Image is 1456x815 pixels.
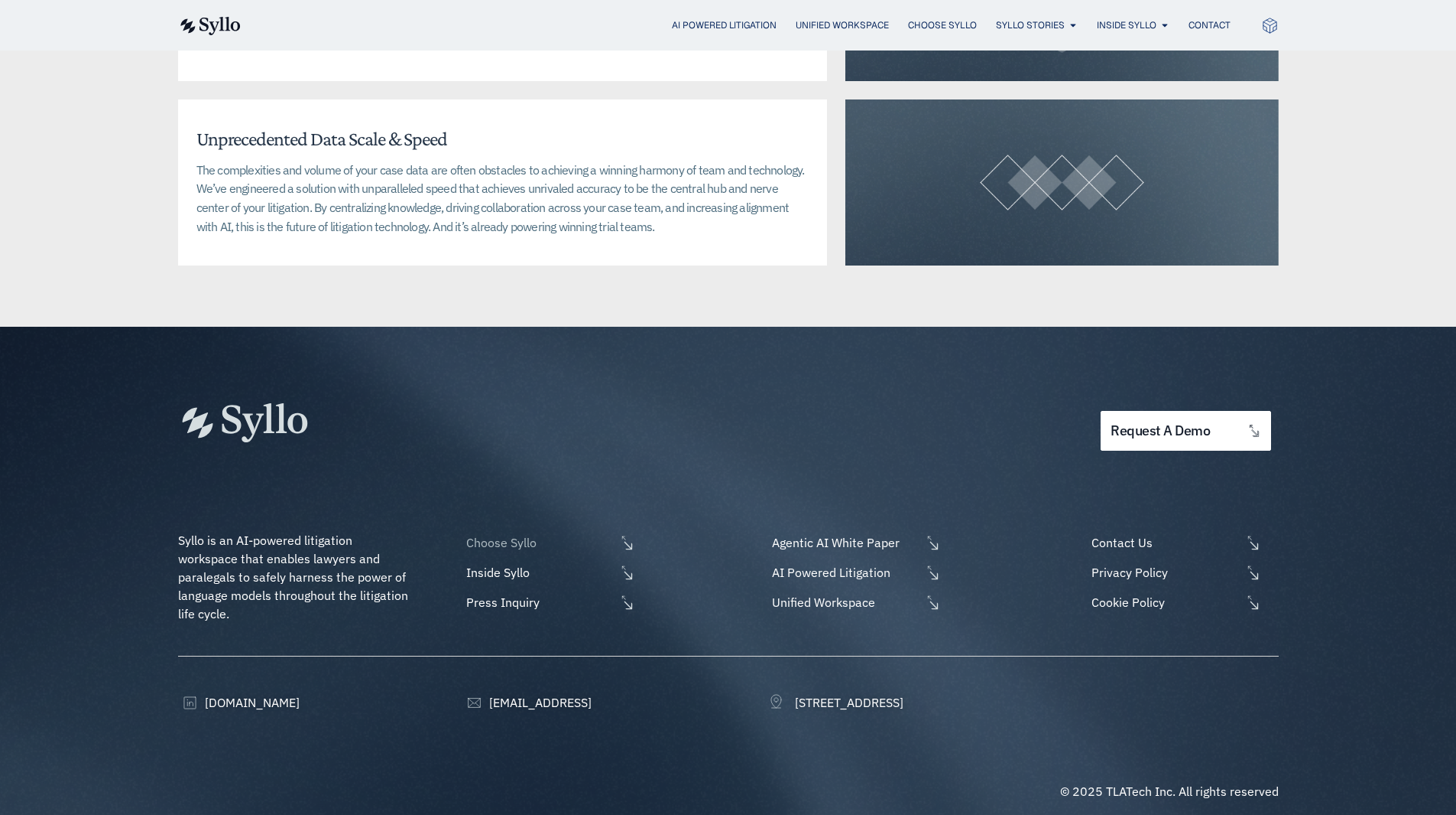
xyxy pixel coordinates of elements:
[196,127,448,151] h4: Unprecedented Data Scale & Speed
[1188,18,1231,32] a: Contact
[201,693,300,712] span: [DOMAIN_NAME]
[485,693,592,712] span: [EMAIL_ADDRESS]
[271,18,1231,33] div: Menu Toggle
[462,533,635,552] a: Choose Syllo
[462,693,592,712] a: [EMAIL_ADDRESS]
[768,533,941,552] a: Agentic AI White Paper
[1088,533,1278,552] a: Contact Us
[1111,424,1210,438] span: request a demo
[1088,593,1240,611] span: Cookie Policy
[271,18,1231,33] nav: Menu
[178,533,411,621] span: Syllo is an AI-powered litigation workspace that enables lawyers and paralegals to safely harness...
[768,593,941,611] a: Unified Workspace
[196,161,809,236] p: The complexities and volume of your case data are often obstacles to achieving a winning harmony ...
[1097,18,1156,32] a: Inside Syllo
[1088,593,1278,611] a: Cookie Policy
[462,593,615,611] span: Press Inquiry
[768,693,903,712] a: [STREET_ADDRESS]
[1088,563,1240,582] span: Privacy Policy
[768,563,921,582] span: AI Powered Litigation
[768,563,941,582] a: AI Powered Litigation
[1060,784,1279,799] span: © 2025 TLATech Inc. All rights reserved
[462,593,635,611] a: Press Inquiry
[996,18,1065,32] a: Syllo Stories
[791,693,903,712] span: [STREET_ADDRESS]
[1101,411,1270,452] a: request a demo
[768,533,921,552] span: Agentic AI White Paper
[178,693,300,712] a: [DOMAIN_NAME]
[1088,533,1240,552] span: Contact Us
[796,18,889,32] a: Unified Workspace
[768,593,921,611] span: Unified Workspace
[462,563,615,582] span: Inside Syllo
[1088,563,1278,582] a: Privacy Policy
[908,18,977,32] a: Choose Syllo
[462,563,635,582] a: Inside Syllo
[672,18,777,32] a: AI Powered Litigation
[178,17,241,35] img: syllo
[462,533,615,552] span: Choose Syllo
